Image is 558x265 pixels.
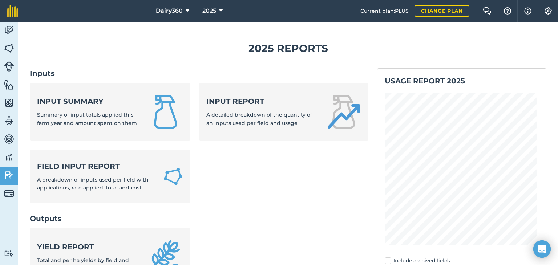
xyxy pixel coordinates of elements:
[206,96,318,106] strong: Input report
[30,83,190,141] a: Input summarySummary of input totals applied this farm year and amount spent on them
[37,96,139,106] strong: Input summary
[30,40,546,57] h1: 2025 Reports
[156,7,183,15] span: Dairy360
[199,83,368,141] a: Input reportA detailed breakdown of the quantity of an inputs used per field and usage
[483,7,492,15] img: Two speech bubbles overlapping with the left bubble in the forefront
[326,94,361,129] img: Input report
[4,43,14,54] img: svg+xml;base64,PHN2ZyB4bWxucz0iaHR0cDovL3d3dy53My5vcmcvMjAwMC9zdmciIHdpZHRoPSI1NiIgaGVpZ2h0PSI2MC...
[4,152,14,163] img: svg+xml;base64,PD94bWwgdmVyc2lvbj0iMS4wIiBlbmNvZGluZz0idXRmLTgiPz4KPCEtLSBHZW5lcmF0b3I6IEFkb2JlIE...
[206,111,312,126] span: A detailed breakdown of the quantity of an inputs used per field and usage
[4,115,14,126] img: svg+xml;base64,PD94bWwgdmVyc2lvbj0iMS4wIiBlbmNvZGluZz0idXRmLTgiPz4KPCEtLSBHZW5lcmF0b3I6IEFkb2JlIE...
[202,7,216,15] span: 2025
[37,242,139,252] strong: Yield report
[385,257,539,265] label: Include archived fields
[4,188,14,199] img: svg+xml;base64,PD94bWwgdmVyc2lvbj0iMS4wIiBlbmNvZGluZz0idXRmLTgiPz4KPCEtLSBHZW5lcmF0b3I6IEFkb2JlIE...
[4,170,14,181] img: svg+xml;base64,PD94bWwgdmVyc2lvbj0iMS4wIiBlbmNvZGluZz0idXRmLTgiPz4KPCEtLSBHZW5lcmF0b3I6IEFkb2JlIE...
[4,61,14,72] img: svg+xml;base64,PD94bWwgdmVyc2lvbj0iMS4wIiBlbmNvZGluZz0idXRmLTgiPz4KPCEtLSBHZW5lcmF0b3I6IEFkb2JlIE...
[7,5,18,17] img: fieldmargin Logo
[533,240,551,258] div: Open Intercom Messenger
[37,161,154,171] strong: Field Input Report
[503,7,512,15] img: A question mark icon
[385,76,539,86] h2: Usage report 2025
[4,134,14,144] img: svg+xml;base64,PD94bWwgdmVyc2lvbj0iMS4wIiBlbmNvZGluZz0idXRmLTgiPz4KPCEtLSBHZW5lcmF0b3I6IEFkb2JlIE...
[4,25,14,36] img: svg+xml;base64,PD94bWwgdmVyc2lvbj0iMS4wIiBlbmNvZGluZz0idXRmLTgiPz4KPCEtLSBHZW5lcmF0b3I6IEFkb2JlIE...
[37,176,149,191] span: A breakdown of inputs used per field with applications, rate applied, total and cost
[415,5,469,17] a: Change plan
[524,7,531,15] img: svg+xml;base64,PHN2ZyB4bWxucz0iaHR0cDovL3d3dy53My5vcmcvMjAwMC9zdmciIHdpZHRoPSIxNyIgaGVpZ2h0PSIxNy...
[163,166,183,187] img: Field Input Report
[4,97,14,108] img: svg+xml;base64,PHN2ZyB4bWxucz0iaHR0cDovL3d3dy53My5vcmcvMjAwMC9zdmciIHdpZHRoPSI1NiIgaGVpZ2h0PSI2MC...
[544,7,553,15] img: A cog icon
[148,94,183,129] img: Input summary
[4,79,14,90] img: svg+xml;base64,PHN2ZyB4bWxucz0iaHR0cDovL3d3dy53My5vcmcvMjAwMC9zdmciIHdpZHRoPSI1NiIgaGVpZ2h0PSI2MC...
[360,7,409,15] span: Current plan : PLUS
[30,213,368,224] h2: Outputs
[37,111,137,126] span: Summary of input totals applied this farm year and amount spent on them
[30,150,190,204] a: Field Input ReportA breakdown of inputs used per field with applications, rate applied, total and...
[4,250,14,257] img: svg+xml;base64,PD94bWwgdmVyc2lvbj0iMS4wIiBlbmNvZGluZz0idXRmLTgiPz4KPCEtLSBHZW5lcmF0b3I6IEFkb2JlIE...
[30,68,368,78] h2: Inputs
